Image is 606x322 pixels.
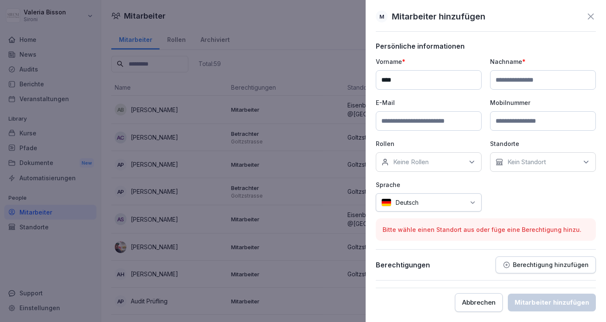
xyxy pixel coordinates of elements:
[455,293,503,312] button: Abbrechen
[383,225,589,234] p: Bitte wähle einen Standort aus oder füge eine Berechtigung hinzu.
[392,10,485,23] p: Mitarbeiter hinzufügen
[376,42,596,50] p: Persönliche informationen
[376,193,482,212] div: Deutsch
[376,57,482,66] p: Vorname
[393,158,429,166] p: Keine Rollen
[496,256,596,273] button: Berechtigung hinzufügen
[376,11,388,22] div: M
[376,261,430,269] p: Berechtigungen
[508,294,596,311] button: Mitarbeiter hinzufügen
[376,98,482,107] p: E-Mail
[513,261,589,268] p: Berechtigung hinzufügen
[462,298,496,307] div: Abbrechen
[515,298,589,307] div: Mitarbeiter hinzufügen
[490,139,596,148] p: Standorte
[381,198,391,206] img: de.svg
[507,158,546,166] p: Kein Standort
[376,180,482,189] p: Sprache
[490,98,596,107] p: Mobilnummer
[376,139,482,148] p: Rollen
[490,57,596,66] p: Nachname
